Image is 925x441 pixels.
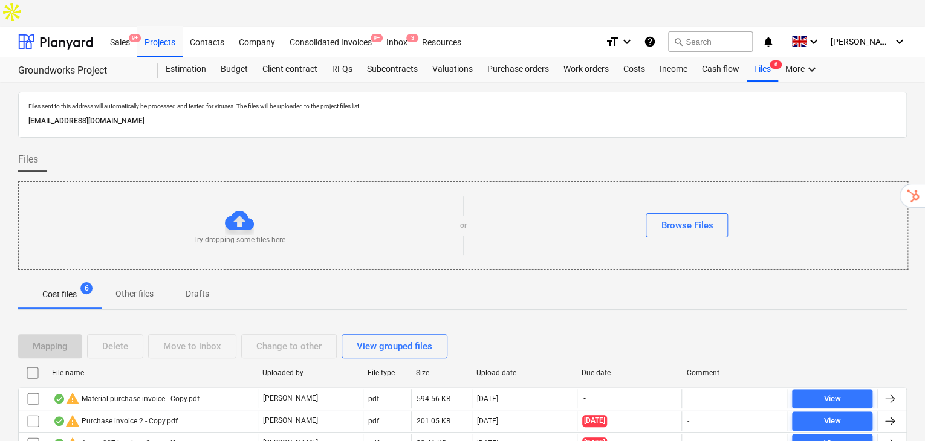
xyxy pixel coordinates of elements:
div: Files [747,57,778,82]
button: View [792,411,872,431]
a: Consolidated Invoices9+ [282,27,379,57]
a: Valuations [425,57,480,82]
a: Subcontracts [360,57,425,82]
a: Sales9+ [103,27,137,57]
a: Costs [616,57,652,82]
span: - [582,393,587,404]
span: [PERSON_NAME] [831,37,891,47]
div: OCR finished [53,416,65,426]
div: Material purchase invoice - Copy.pdf [53,391,200,406]
i: notifications [762,34,774,49]
span: 9+ [371,34,383,42]
div: Consolidated Invoices [282,26,379,57]
button: View [792,389,872,408]
p: Drafts [183,288,212,300]
div: 201.05 KB [417,417,450,425]
span: 6 [770,60,782,69]
span: warning [65,414,80,428]
a: RFQs [325,57,360,82]
a: Work orders [556,57,616,82]
a: Resources [415,27,469,57]
span: 9+ [129,34,141,42]
span: warning [65,391,80,406]
a: Contacts [183,27,232,57]
a: Estimation [158,57,213,82]
span: search [673,37,683,47]
div: View [824,414,841,428]
div: Projects [137,26,183,57]
span: Files [18,152,38,167]
i: keyboard_arrow_down [892,34,907,49]
div: pdf [368,394,379,403]
p: Other files [115,288,154,300]
p: Files sent to this address will automatically be processed and tested for viruses. The files will... [28,102,897,110]
div: Inbox [379,26,415,57]
i: keyboard_arrow_down [805,62,819,77]
span: 3 [406,34,418,42]
div: Uploaded by [262,369,358,377]
div: OCR finished [53,394,65,404]
p: Try dropping some files here [193,235,285,245]
button: View grouped files [342,334,447,358]
div: Comment [687,369,782,377]
div: - [687,394,689,403]
p: [PERSON_NAME] [263,416,318,426]
div: Sales [103,26,137,57]
a: Budget [213,57,255,82]
p: [PERSON_NAME] [263,393,318,404]
div: Try dropping some files hereorBrowse Files [18,181,908,270]
p: Cost files [42,288,77,301]
a: Company [232,27,282,57]
div: File type [368,369,406,377]
i: format_size [605,34,620,49]
a: Client contract [255,57,325,82]
span: 6 [80,282,92,294]
a: Projects [137,27,183,57]
div: More [778,57,826,82]
button: Browse Files [646,213,728,237]
p: or [460,220,467,231]
a: Cash flow [695,57,747,82]
div: [DATE] [477,417,498,425]
div: 594.56 KB [417,394,450,403]
div: - [687,417,689,425]
div: Resources [415,26,469,57]
span: [DATE] [582,415,607,427]
a: Income [652,57,695,82]
a: Files6 [747,57,778,82]
div: Browse Files [661,217,713,233]
div: [DATE] [477,394,498,403]
div: Contacts [183,26,232,57]
div: Purchase invoice 2 - Copy.pdf [53,414,178,428]
div: Upload date [476,369,572,377]
a: Inbox3 [379,27,415,57]
div: File name [52,369,253,377]
button: Search [668,31,753,52]
div: Groundworks Project [18,65,144,77]
div: Size [416,369,467,377]
div: View [824,392,841,406]
a: Purchase orders [480,57,556,82]
div: Company [232,26,282,57]
i: Knowledge base [644,34,656,49]
i: keyboard_arrow_down [620,34,634,49]
div: View grouped files [357,338,432,354]
p: [EMAIL_ADDRESS][DOMAIN_NAME] [28,115,897,127]
div: Due date [582,369,677,377]
div: pdf [368,417,379,425]
i: keyboard_arrow_down [807,34,821,49]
